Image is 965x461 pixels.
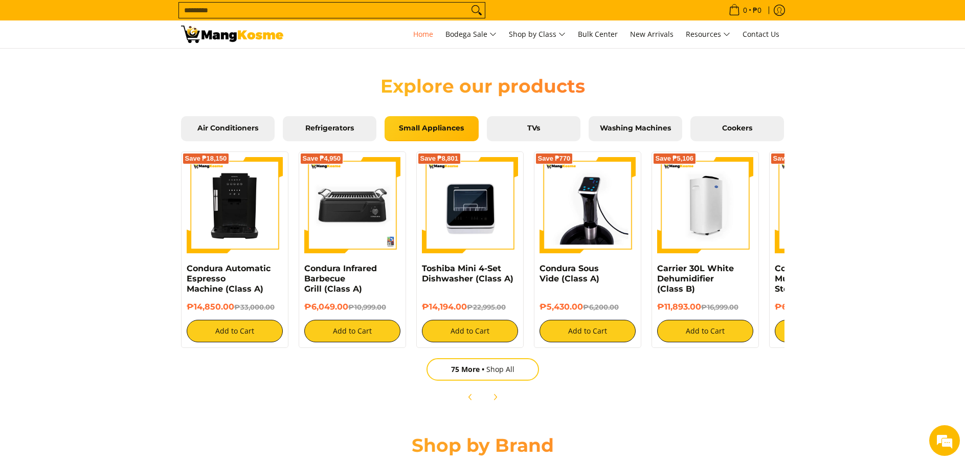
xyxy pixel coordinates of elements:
a: Bulk Center [573,20,623,48]
span: ₱0 [751,7,763,14]
a: Shop by Class [504,20,571,48]
h2: Explore our products [334,75,631,98]
span: Bulk Center [578,29,618,39]
span: Air Conditioners [189,124,267,133]
button: Add to Cart [304,320,400,342]
span: TVs [495,124,573,133]
a: 75 MoreShop All [427,358,539,381]
del: ₱16,999.00 [701,303,738,311]
a: Air Conditioners [181,116,275,142]
button: Add to Cart [657,320,753,342]
span: Bodega Sale [445,28,497,41]
img: Condura Automatic Espresso Machine (Class A) [187,157,283,253]
a: Condura Automatic Espresso Machine (Class A) [187,264,271,294]
img: Condura Multifunctional Sterilizer (Class A) [775,157,871,253]
span: Save ₱8,801 [420,156,459,162]
div: Small Appliances [181,146,784,408]
button: Add to Cart [422,320,518,342]
h6: ₱14,850.00 [187,302,283,312]
h6: ₱6,049.00 [304,302,400,312]
textarea: Type your message and hit 'Enter' [5,279,195,315]
span: Washing Machines [596,124,675,133]
img: Carrier 30L White Dehumidifier (Class B) - 0 [657,157,753,253]
span: Refrigerators [290,124,369,133]
span: Resources [686,28,730,41]
span: New Arrivals [630,29,674,39]
span: Shop by Class [509,28,566,41]
span: • [726,5,765,16]
span: Small Appliances [392,124,470,133]
img: Toshiba Mini 4-Set Dishwasher (Class A) [422,157,518,253]
span: Save ₱1,700 [773,156,812,162]
a: Home [408,20,438,48]
span: Home [413,29,433,39]
a: Resources [681,20,735,48]
a: Condura Sous Vide (Class A) [540,264,599,283]
button: Previous [459,386,482,408]
a: Refrigerators [283,116,376,142]
h6: ₱5,430.00 [540,302,636,312]
span: Contact Us [743,29,779,39]
a: New Arrivals [625,20,679,48]
span: Save ₱770 [538,156,571,162]
a: Washing Machines [589,116,682,142]
del: ₱33,000.00 [234,303,275,311]
a: Condura Infrared Barbecue Grill (Class A) [304,264,377,294]
button: Add to Cart [187,320,283,342]
a: Contact Us [737,20,784,48]
del: ₱10,999.00 [348,303,386,311]
span: 0 [742,7,749,14]
span: Save ₱18,150 [185,156,227,162]
a: Cookers [690,116,784,142]
button: Add to Cart [540,320,636,342]
button: Search [468,3,485,18]
span: Save ₱5,106 [656,156,694,162]
a: TVs [487,116,580,142]
img: Condura Sous Vide (Class A) [540,157,636,253]
button: Next [484,386,506,408]
del: ₱22,995.00 [467,303,506,311]
h6: ₱6,800.00 [775,302,871,312]
span: Save ₱4,950 [303,156,341,162]
span: 75 More [451,364,486,374]
button: Add to Cart [775,320,871,342]
a: Toshiba Mini 4-Set Dishwasher (Class A) [422,264,513,283]
a: Condura Multifunctional Sterilizer (Class A) [775,264,854,294]
span: We're online! [59,129,141,232]
a: Bodega Sale [440,20,502,48]
a: Carrier 30L White Dehumidifier (Class B) [657,264,734,294]
nav: Main Menu [294,20,784,48]
img: condura-barbeque-infrared-grill-mang-kosme [304,157,400,253]
div: Minimize live chat window [168,5,192,30]
a: Small Appliances [385,116,478,142]
img: Mang Kosme: Your Home Appliances Warehouse Sale Partner! [181,26,283,43]
h6: ₱14,194.00 [422,302,518,312]
h6: ₱11,893.00 [657,302,753,312]
del: ₱6,200.00 [583,303,619,311]
h2: Shop by Brand [181,434,784,457]
span: Cookers [698,124,776,133]
div: Chat with us now [53,57,172,71]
